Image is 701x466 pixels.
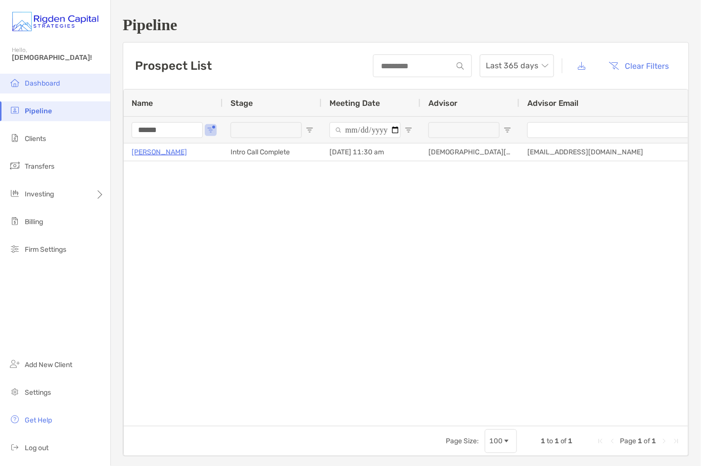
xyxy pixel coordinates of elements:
img: pipeline icon [9,104,21,116]
span: Transfers [25,162,54,171]
div: Intro Call Complete [223,143,322,161]
span: of [644,437,651,445]
button: Open Filter Menu [207,126,215,134]
span: 1 [555,437,559,445]
span: Billing [25,218,43,226]
span: Firm Settings [25,245,66,254]
div: Last Page [672,437,680,445]
span: Page [620,437,637,445]
div: Next Page [660,437,668,445]
div: Page Size [485,429,517,453]
h1: Pipeline [123,16,689,34]
input: Meeting Date Filter Input [329,122,401,138]
span: Advisor Email [527,98,579,108]
div: [DATE] 11:30 am [322,143,421,161]
img: firm-settings icon [9,243,21,255]
div: [DEMOGRAPHIC_DATA][PERSON_NAME], CFP® [421,143,519,161]
div: First Page [597,437,605,445]
span: Investing [25,190,54,198]
button: Open Filter Menu [504,126,512,134]
span: Clients [25,135,46,143]
span: of [561,437,567,445]
img: clients icon [9,132,21,144]
span: Name [132,98,153,108]
span: [DEMOGRAPHIC_DATA]! [12,53,104,62]
input: Name Filter Input [132,122,203,138]
span: Settings [25,388,51,397]
span: Advisor [428,98,458,108]
span: 1 [541,437,545,445]
span: to [547,437,553,445]
img: billing icon [9,215,21,227]
img: transfers icon [9,160,21,172]
img: dashboard icon [9,77,21,89]
span: Stage [231,98,253,108]
div: Previous Page [608,437,616,445]
img: add_new_client icon [9,358,21,370]
span: 1 [568,437,573,445]
span: Pipeline [25,107,52,115]
img: settings icon [9,386,21,398]
img: input icon [457,62,464,70]
button: Clear Filters [602,55,677,77]
span: Meeting Date [329,98,380,108]
img: Zoe Logo [12,4,98,40]
span: Dashboard [25,79,60,88]
span: 1 [638,437,643,445]
span: Log out [25,444,48,452]
div: 100 [489,437,503,445]
div: Page Size: [446,437,479,445]
span: 1 [652,437,656,445]
img: logout icon [9,441,21,453]
a: [PERSON_NAME] [132,146,187,158]
button: Open Filter Menu [405,126,413,134]
span: Get Help [25,416,52,424]
h3: Prospect List [135,59,212,73]
img: get-help icon [9,414,21,425]
img: investing icon [9,187,21,199]
span: Last 365 days [486,55,548,77]
button: Open Filter Menu [306,126,314,134]
span: Add New Client [25,361,72,369]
